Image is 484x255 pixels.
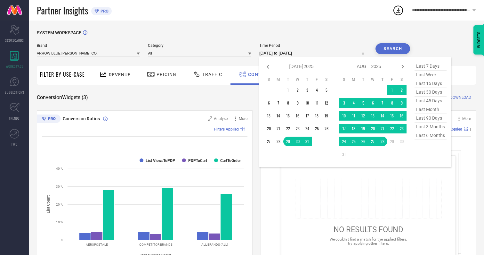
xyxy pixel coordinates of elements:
th: Sunday [339,77,349,82]
span: Brand [37,43,140,48]
th: Tuesday [359,77,368,82]
span: We couldn’t find a match for the applied filters, try applying other filters. [329,237,407,246]
th: Saturday [322,77,331,82]
td: Tue Jul 15 2025 [283,111,293,121]
td: Wed Jul 30 2025 [293,137,302,146]
span: Revenue [109,72,131,77]
td: Wed Aug 20 2025 [368,124,378,133]
th: Monday [349,77,359,82]
td: Wed Aug 13 2025 [368,111,378,121]
div: Next month [399,63,407,71]
span: last 45 days [415,97,447,105]
td: Fri Aug 15 2025 [387,111,397,121]
span: last 3 months [415,123,447,131]
th: Friday [312,77,322,82]
span: Conversion [248,72,279,77]
span: Analyse [214,116,228,121]
span: FWD [12,142,18,147]
button: Search [375,43,410,54]
td: Tue Aug 19 2025 [359,124,368,133]
td: Fri Aug 01 2025 [387,85,397,95]
td: Sun Aug 10 2025 [339,111,349,121]
td: Fri Jul 25 2025 [312,124,322,133]
th: Thursday [378,77,387,82]
tspan: List Count [46,195,51,213]
td: Fri Aug 22 2025 [387,124,397,133]
td: Sun Aug 31 2025 [339,149,349,159]
td: Sat Aug 23 2025 [397,124,407,133]
text: 40 % [56,167,63,170]
td: Mon Aug 25 2025 [349,137,359,146]
td: Sun Jul 27 2025 [264,137,274,146]
span: More [239,116,247,121]
text: CartToOrder [220,158,241,163]
span: Pricing [157,72,176,77]
td: Mon Jul 21 2025 [274,124,283,133]
div: Premium [37,115,60,124]
span: Traffic [202,72,222,77]
td: Sun Jul 06 2025 [264,98,274,108]
input: Select time period [259,49,367,57]
span: Category [148,43,251,48]
td: Mon Aug 18 2025 [349,124,359,133]
td: Fri Aug 29 2025 [387,137,397,146]
td: Sat Aug 02 2025 [397,85,407,95]
span: last 7 days [415,62,447,71]
td: Sun Aug 17 2025 [339,124,349,133]
td: Tue Jul 22 2025 [283,124,293,133]
text: COMPETITOR BRANDS [139,243,173,246]
div: Open download list [392,4,404,16]
td: Thu Aug 14 2025 [378,111,387,121]
text: 30 % [56,185,63,188]
span: last 90 days [415,114,447,123]
th: Tuesday [283,77,293,82]
span: WORKSPACE [6,64,23,69]
span: TRENDS [9,116,20,121]
span: Conversion Widgets ( 3 ) [37,94,88,101]
th: Wednesday [293,77,302,82]
td: Sun Aug 03 2025 [339,98,349,108]
span: More [462,116,471,121]
td: Tue Aug 05 2025 [359,98,368,108]
td: Tue Jul 01 2025 [283,85,293,95]
td: Mon Jul 28 2025 [274,137,283,146]
th: Friday [387,77,397,82]
td: Sat Jul 19 2025 [322,111,331,121]
th: Wednesday [368,77,378,82]
span: Filter By Use-Case [40,71,85,78]
span: last 15 days [415,79,447,88]
span: SYSTEM WORKSPACE [37,30,81,35]
td: Fri Jul 18 2025 [312,111,322,121]
td: Wed Jul 09 2025 [293,98,302,108]
td: Sun Jul 20 2025 [264,124,274,133]
td: Sat Aug 30 2025 [397,137,407,146]
td: Sun Jul 13 2025 [264,111,274,121]
span: SCORECARDS [5,38,24,43]
td: Sat Jul 26 2025 [322,124,331,133]
td: Tue Aug 26 2025 [359,137,368,146]
td: Wed Jul 02 2025 [293,85,302,95]
td: Thu Jul 24 2025 [302,124,312,133]
span: Partner Insights [37,4,88,17]
td: Thu Jul 10 2025 [302,98,312,108]
td: Mon Aug 04 2025 [349,98,359,108]
span: NO RESULTS FOUND [333,225,403,234]
td: Tue Jul 08 2025 [283,98,293,108]
td: Fri Jul 04 2025 [312,85,322,95]
td: Fri Jul 11 2025 [312,98,322,108]
td: Wed Jul 23 2025 [293,124,302,133]
text: ALL BRANDS (ALL) [201,243,228,246]
td: Tue Jul 29 2025 [283,137,293,146]
td: Tue Aug 12 2025 [359,111,368,121]
td: Wed Aug 27 2025 [368,137,378,146]
span: SUGGESTIONS [5,90,24,95]
th: Thursday [302,77,312,82]
text: 20 % [56,203,63,206]
td: Sat Jul 12 2025 [322,98,331,108]
td: Mon Jul 07 2025 [274,98,283,108]
span: | [470,127,471,132]
span: last week [415,71,447,79]
td: Thu Jul 03 2025 [302,85,312,95]
span: last 6 months [415,131,447,140]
